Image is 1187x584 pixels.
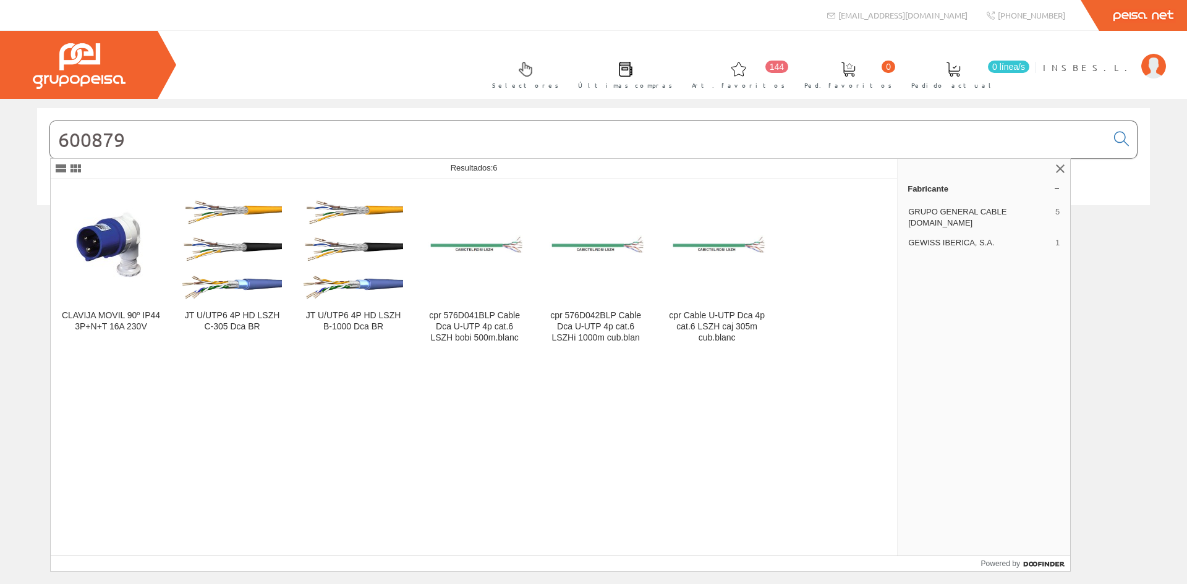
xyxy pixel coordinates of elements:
span: 6 [493,163,497,172]
a: Fabricante [898,179,1070,198]
span: 0 línea/s [988,61,1029,73]
a: Powered by [981,556,1071,571]
span: 0 [882,61,895,73]
div: © Grupo Peisa [37,221,1150,231]
span: 5 [1055,206,1060,229]
a: cpr 576D042BLP Cable Dca U-UTP 4p cat.6 LSZHi 1000m cub.blan cpr 576D042BLP Cable Dca U-UTP 4p ca... [535,179,656,358]
span: Ped. favoritos [804,79,892,91]
span: Resultados: [451,163,498,172]
a: Últimas compras [566,51,679,96]
span: GEWISS IBERICA, S.A. [908,237,1050,248]
span: Art. favoritos [692,79,785,91]
img: CLAVIJA MOVIL 90º IP44 3P+N+T 16A 230V [74,198,148,292]
img: cpr Cable U-UTP Dca 4p cat.6 LSZH caj 305m cub.blanc [666,235,767,255]
a: 144 Art. favoritos [679,51,791,96]
div: cpr 576D042BLP Cable Dca U-UTP 4p cat.6 LSZHi 1000m cub.blan [545,310,646,344]
div: JT U/UTP6 4P HD LSZH C-305 Dca BR [182,310,283,332]
img: Grupo Peisa [33,43,126,89]
div: JT U/UTP6 4P HD LSZH B-1000 Dca BR [303,310,404,332]
span: Últimas compras [578,79,673,91]
a: INSBE S.L. [1043,51,1166,63]
a: JT U/UTP6 4P HD LSZH B-1000 Dca BR JT U/UTP6 4P HD LSZH B-1000 Dca BR [293,179,414,358]
img: cpr 576D042BLP Cable Dca U-UTP 4p cat.6 LSZHi 1000m cub.blan [545,235,646,255]
a: cpr Cable U-UTP Dca 4p cat.6 LSZH caj 305m cub.blanc cpr Cable U-UTP Dca 4p cat.6 LSZH caj 305m c... [657,179,777,358]
span: Pedido actual [911,79,995,91]
div: cpr 576D041BLP Cable Dca U-UTP 4p cat.6 LSZH bobi 500m.blanc [424,310,525,344]
span: GRUPO GENERAL CABLE [DOMAIN_NAME] [908,206,1050,229]
span: INSBE S.L. [1043,61,1135,74]
input: Buscar... [50,121,1107,158]
img: cpr 576D041BLP Cable Dca U-UTP 4p cat.6 LSZH bobi 500m.blanc [424,235,525,255]
span: Powered by [981,558,1020,569]
span: 1 [1055,237,1060,248]
div: CLAVIJA MOVIL 90º IP44 3P+N+T 16A 230V [61,310,161,332]
span: [PHONE_NUMBER] [998,10,1065,20]
span: [EMAIL_ADDRESS][DOMAIN_NAME] [838,10,968,20]
div: cpr Cable U-UTP Dca 4p cat.6 LSZH caj 305m cub.blanc [666,310,767,344]
a: Selectores [480,51,565,96]
a: cpr 576D041BLP Cable Dca U-UTP 4p cat.6 LSZH bobi 500m.blanc cpr 576D041BLP Cable Dca U-UTP 4p ca... [414,179,535,358]
span: Selectores [492,79,559,91]
a: JT U/UTP6 4P HD LSZH C-305 Dca BR JT U/UTP6 4P HD LSZH C-305 Dca BR [172,179,292,358]
span: 144 [765,61,788,73]
img: JT U/UTP6 4P HD LSZH C-305 Dca BR [182,189,282,300]
img: JT U/UTP6 4P HD LSZH B-1000 Dca BR [304,189,403,300]
a: CLAVIJA MOVIL 90º IP44 3P+N+T 16A 230V CLAVIJA MOVIL 90º IP44 3P+N+T 16A 230V [51,179,171,358]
